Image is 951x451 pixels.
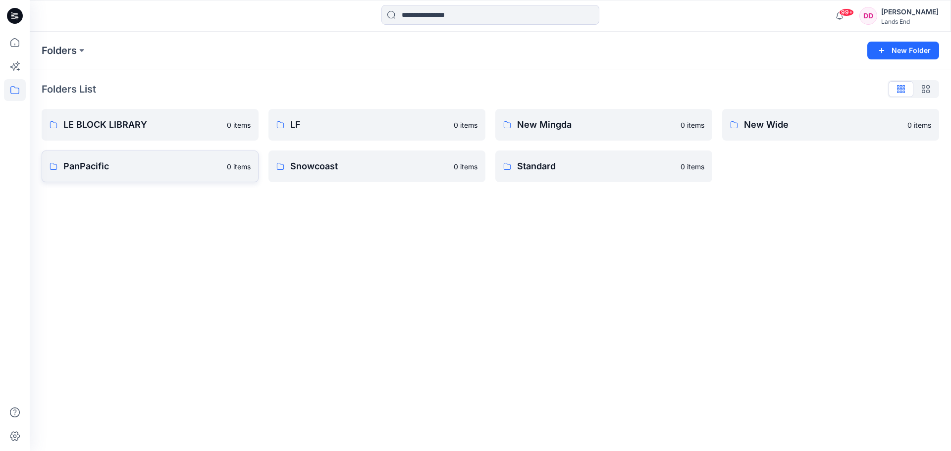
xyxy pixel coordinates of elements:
[290,159,448,173] p: Snowcoast
[42,82,96,97] p: Folders List
[744,118,901,132] p: New Wide
[42,150,259,182] a: PanPacific0 items
[495,150,712,182] a: Standard0 items
[268,150,485,182] a: Snowcoast0 items
[63,159,221,173] p: PanPacific
[517,159,675,173] p: Standard
[42,44,77,57] a: Folders
[681,161,704,172] p: 0 items
[495,109,712,141] a: New Mingda0 items
[907,120,931,130] p: 0 items
[681,120,704,130] p: 0 items
[881,6,939,18] div: [PERSON_NAME]
[268,109,485,141] a: LF0 items
[227,120,251,130] p: 0 items
[454,120,477,130] p: 0 items
[63,118,221,132] p: LE BLOCK LIBRARY
[517,118,675,132] p: New Mingda
[722,109,939,141] a: New Wide0 items
[227,161,251,172] p: 0 items
[454,161,477,172] p: 0 items
[42,109,259,141] a: LE BLOCK LIBRARY0 items
[859,7,877,25] div: DD
[839,8,854,16] span: 99+
[867,42,939,59] button: New Folder
[881,18,939,25] div: Lands End
[290,118,448,132] p: LF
